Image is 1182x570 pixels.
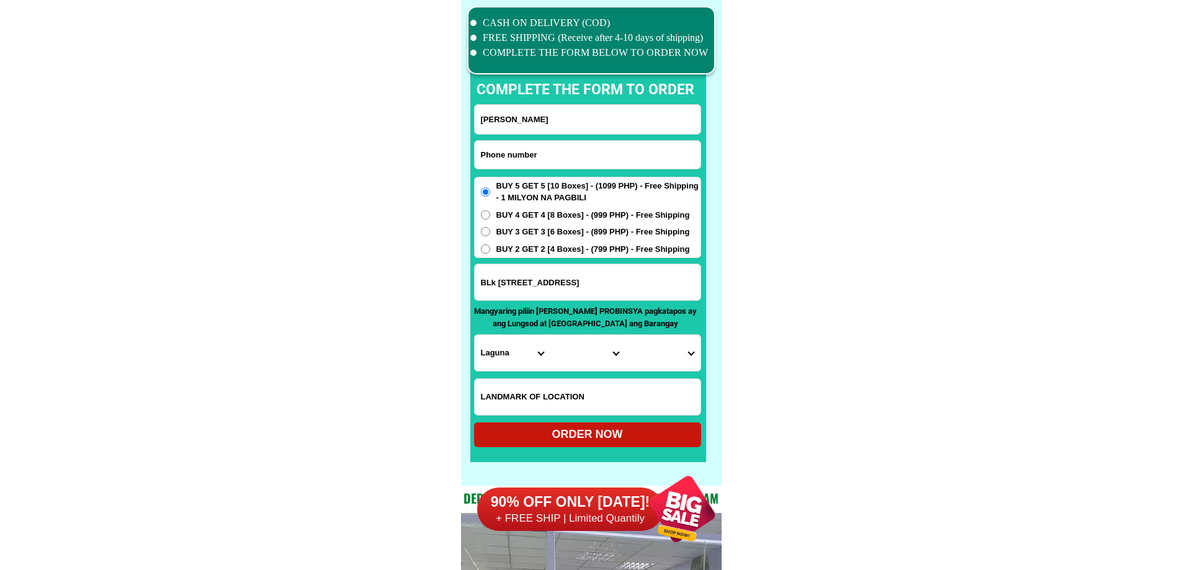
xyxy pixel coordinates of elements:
[481,210,490,220] input: BUY 4 GET 4 [8 Boxes] - (999 PHP) - Free Shipping
[481,227,490,236] input: BUY 3 GET 3 [6 Boxes] - (899 PHP) - Free Shipping
[496,209,690,221] span: BUY 4 GET 4 [8 Boxes] - (999 PHP) - Free Shipping
[475,335,550,371] select: Select province
[470,30,709,45] li: FREE SHIPPING (Receive after 4-10 days of shipping)
[475,264,701,300] input: Input address
[474,426,701,443] div: ORDER NOW
[625,335,700,371] select: Select commune
[496,226,690,238] span: BUY 3 GET 3 [6 Boxes] - (899 PHP) - Free Shipping
[475,379,701,415] input: Input LANDMARKOFLOCATION
[481,244,490,254] input: BUY 2 GET 2 [4 Boxes] - (799 PHP) - Free Shipping
[481,187,490,197] input: BUY 5 GET 5 [10 Boxes] - (1099 PHP) - Free Shipping - 1 MILYON NA PAGBILI
[496,243,690,256] span: BUY 2 GET 2 [4 Boxes] - (799 PHP) - Free Shipping
[470,16,709,30] li: CASH ON DELIVERY (COD)
[496,180,701,204] span: BUY 5 GET 5 [10 Boxes] - (1099 PHP) - Free Shipping - 1 MILYON NA PAGBILI
[550,335,625,371] select: Select district
[477,493,663,512] h6: 90% OFF ONLY [DATE]!
[464,79,707,101] p: complete the form to order
[477,512,663,525] h6: + FREE SHIP | Limited Quantily
[470,45,709,60] li: COMPLETE THE FORM BELOW TO ORDER NOW
[475,141,701,169] input: Input phone_number
[474,305,697,329] p: Mangyaring piliin [PERSON_NAME] PROBINSYA pagkatapos ay ang Lungsod at [GEOGRAPHIC_DATA] ang Bara...
[461,489,722,507] h2: Dedicated and professional consulting team
[475,105,701,134] input: Input full_name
